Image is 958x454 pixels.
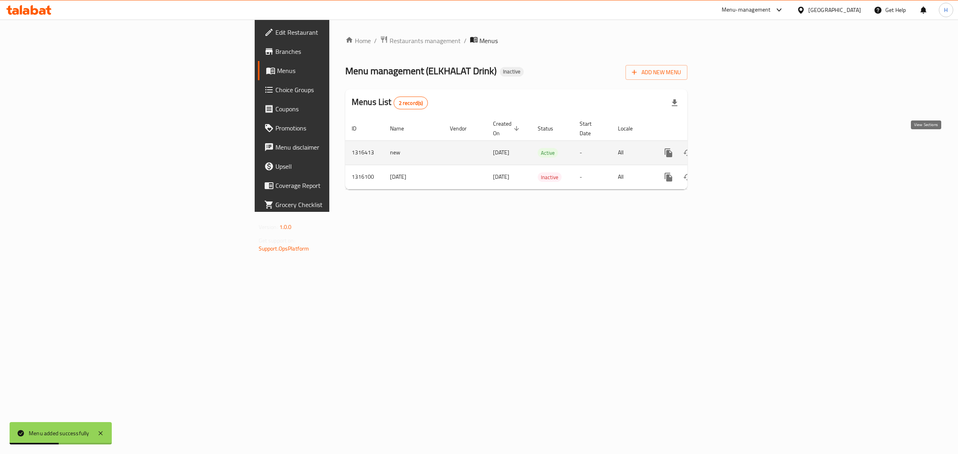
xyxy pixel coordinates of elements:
[258,118,415,138] a: Promotions
[275,181,408,190] span: Coverage Report
[275,85,408,95] span: Choice Groups
[625,65,687,80] button: Add New Menu
[493,147,509,158] span: [DATE]
[352,124,367,133] span: ID
[258,23,415,42] a: Edit Restaurant
[258,138,415,157] a: Menu disclaimer
[573,140,612,165] td: -
[612,140,653,165] td: All
[259,222,278,232] span: Version:
[258,176,415,195] a: Coverage Report
[258,42,415,61] a: Branches
[612,165,653,189] td: All
[275,162,408,171] span: Upsell
[394,99,428,107] span: 2 record(s)
[450,124,477,133] span: Vendor
[653,116,742,141] th: Actions
[352,96,428,109] h2: Menus List
[277,66,408,75] span: Menus
[345,116,742,189] table: enhanced table
[345,36,687,46] nav: breadcrumb
[279,222,292,232] span: 1.0.0
[258,99,415,118] a: Coupons
[275,200,408,209] span: Grocery Checklist
[275,123,408,133] span: Promotions
[580,119,602,138] span: Start Date
[659,143,678,162] button: more
[573,165,612,189] td: -
[275,28,408,37] span: Edit Restaurant
[390,36,461,45] span: Restaurants management
[390,124,414,133] span: Name
[722,5,771,15] div: Menu-management
[259,243,309,254] a: Support.OpsPlatform
[493,172,509,182] span: [DATE]
[258,80,415,99] a: Choice Groups
[394,97,428,109] div: Total records count
[500,67,524,77] div: Inactive
[479,36,498,45] span: Menus
[275,47,408,56] span: Branches
[678,168,697,187] button: Change Status
[538,173,562,182] span: Inactive
[632,67,681,77] span: Add New Menu
[380,36,461,46] a: Restaurants management
[29,429,89,438] div: Menu added successfully
[345,62,497,80] span: Menu management ( ELKHALAT Drink )
[618,124,643,133] span: Locale
[500,68,524,75] span: Inactive
[538,172,562,182] div: Inactive
[493,119,522,138] span: Created On
[538,148,558,158] span: Active
[258,157,415,176] a: Upsell
[659,168,678,187] button: more
[275,142,408,152] span: Menu disclaimer
[538,124,564,133] span: Status
[258,195,415,214] a: Grocery Checklist
[808,6,861,14] div: [GEOGRAPHIC_DATA]
[275,104,408,114] span: Coupons
[944,6,948,14] span: H
[464,36,467,45] li: /
[259,235,295,246] span: Get support on:
[258,61,415,80] a: Menus
[665,93,684,113] div: Export file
